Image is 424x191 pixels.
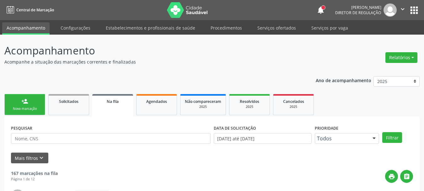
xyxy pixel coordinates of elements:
strong: 167 marcações na fila [11,170,58,176]
span: Não compareceram [185,99,221,104]
a: Serviços ofertados [253,22,300,33]
button: Relatórios [385,52,417,63]
button:  [400,170,413,183]
label: DATA DE SOLICITAÇÃO [214,123,256,133]
span: Resolvidos [240,99,259,104]
span: Solicitados [59,99,78,104]
input: Selecione um intervalo [214,133,312,144]
div: Nova marcação [9,106,40,111]
button: Filtrar [382,132,402,143]
a: Configurações [56,22,95,33]
input: Nome, CNS [11,133,211,144]
button:  [397,3,409,17]
span: Diretor de regulação [335,10,381,15]
i:  [399,6,406,13]
img: img [384,3,397,17]
p: Acompanhe a situação das marcações correntes e finalizadas [4,59,295,65]
button: print [385,170,398,183]
div: 2025 [234,104,265,109]
span: Todos [317,135,366,142]
div: 2025 [278,104,309,109]
i: print [388,173,395,180]
a: Central de Marcação [4,5,54,15]
label: Prioridade [315,123,338,133]
p: Acompanhamento [4,43,295,59]
i: keyboard_arrow_down [38,154,45,161]
i:  [403,173,410,180]
label: PESQUISAR [11,123,32,133]
p: Ano de acompanhamento [316,76,371,84]
button: notifications [316,6,325,14]
div: 2025 [185,104,221,109]
div: [PERSON_NAME] [335,5,381,10]
span: Agendados [146,99,167,104]
span: Na fila [107,99,119,104]
button: apps [409,5,420,16]
div: person_add [21,98,28,105]
span: Central de Marcação [16,7,54,13]
a: Acompanhamento [2,22,50,35]
a: Procedimentos [206,22,246,33]
a: Serviços por vaga [307,22,352,33]
a: Estabelecimentos e profissionais de saúde [101,22,200,33]
span: Cancelados [283,99,304,104]
div: Página 1 de 12 [11,177,58,182]
button: Mais filtroskeyboard_arrow_down [11,153,48,164]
